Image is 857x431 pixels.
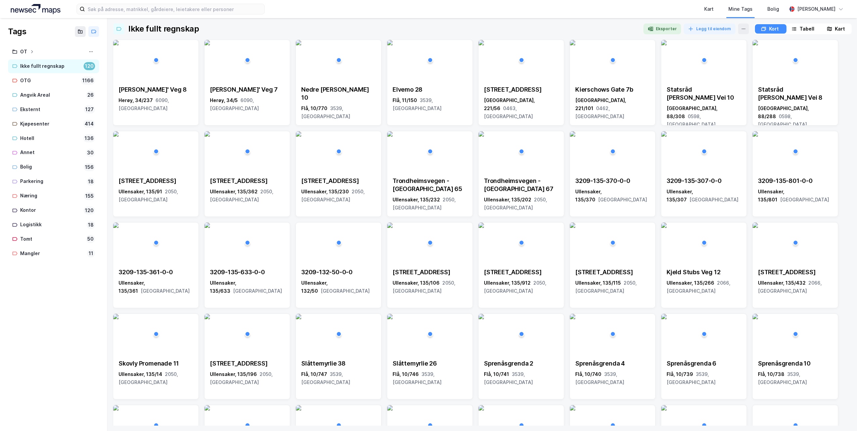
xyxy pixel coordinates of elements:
span: 3539, [GEOGRAPHIC_DATA] [301,371,350,385]
a: Tomt50 [8,232,99,246]
div: [STREET_ADDRESS] [301,177,376,185]
div: 3209-135-633-0-0 [210,268,284,276]
div: Flå, 10/770 [301,104,376,121]
div: [GEOGRAPHIC_DATA], 221/56 [484,96,558,121]
div: Skovly Promenade 11 [119,360,193,368]
div: Kart [704,5,714,13]
div: 1166 [81,77,95,85]
div: Ullensaker, 135/106 [393,279,467,295]
div: Parkering [20,177,84,186]
div: 120 [84,62,95,70]
span: 3539, [GEOGRAPHIC_DATA] [393,97,442,111]
div: Ullensaker, 135/370 [575,188,650,204]
div: Trondheimsvegen - [GEOGRAPHIC_DATA] 67 [484,177,558,193]
div: 127 [84,105,95,113]
div: [STREET_ADDRESS] [393,268,467,276]
div: Ullensaker, 135/307 [667,188,741,204]
div: Ullensaker, 135/361 [119,279,193,295]
div: Ullensaker, 135/432 [758,279,832,295]
a: Kjøpesenter414 [8,117,99,131]
div: Flå, 11/150 [393,96,467,112]
a: Ikke fullt regnskap120 [8,59,99,73]
iframe: Chat Widget [823,399,857,431]
div: 155 [84,192,95,200]
div: [STREET_ADDRESS] [210,360,284,368]
div: 26 [86,91,95,99]
div: Herøy, 34/5 [210,96,284,112]
span: 0463, [GEOGRAPHIC_DATA] [484,105,533,119]
img: 256x120 [661,131,667,137]
span: 2050, [GEOGRAPHIC_DATA] [119,189,178,202]
div: Tomt [20,235,83,243]
img: 256x120 [205,405,210,411]
img: logo.a4113a55bc3d86da70a041830d287a7e.svg [11,4,60,14]
img: 256x120 [296,131,301,137]
span: [GEOGRAPHIC_DATA] [141,288,190,294]
div: 3209-135-361-0-0 [119,268,193,276]
div: Ullensaker, 135/362 [210,188,284,204]
div: Kierschows Gate 7b [575,86,650,94]
input: Søk på adresse, matrikkel, gårdeiere, leietakere eller personer [85,4,264,14]
div: [PERSON_NAME]' Veg 7 [210,86,284,94]
img: 256x120 [296,314,301,319]
div: Ullensaker, 132/50 [301,279,376,295]
button: Legg til eiendom [684,23,735,34]
div: 136 [83,134,95,142]
div: 414 [83,120,95,128]
div: Sprenåsgrenda 6 [667,360,741,368]
div: 11 [87,249,95,257]
img: 256x120 [570,314,575,319]
a: Næring155 [8,189,99,203]
div: Flå, 10/746 [393,370,467,386]
span: 3539, [GEOGRAPHIC_DATA] [484,371,533,385]
div: [PERSON_NAME] [797,5,836,13]
img: 256x120 [113,223,119,228]
img: 256x120 [570,131,575,137]
div: Sprenåsgrenda 4 [575,360,650,368]
div: Kjeld Stubs Veg 12 [667,268,741,276]
div: Statsråd [PERSON_NAME] Vei 8 [758,86,832,102]
div: 3209-132-50-0-0 [301,268,376,276]
span: 2050, [GEOGRAPHIC_DATA] [119,371,178,385]
div: Ikke fullt regnskap [20,62,81,70]
span: 6090, [GEOGRAPHIC_DATA] [119,97,169,111]
div: Kort [769,25,779,33]
div: Ullensaker, 135/801 [758,188,832,204]
div: Ullensaker, 135/202 [484,196,558,212]
img: 256x120 [296,223,301,228]
img: 256x120 [296,405,301,411]
img: 256x120 [479,405,484,411]
img: 256x120 [113,314,119,319]
span: [GEOGRAPHIC_DATA] [321,288,370,294]
div: 3209-135-801-0-0 [758,177,832,185]
span: [GEOGRAPHIC_DATA] [780,197,829,202]
span: 2066, [GEOGRAPHIC_DATA] [758,280,822,294]
div: Flå, 10/739 [667,370,741,386]
img: 256x120 [661,405,667,411]
button: Eksporter [643,23,681,34]
div: [STREET_ADDRESS] [758,268,832,276]
img: 256x120 [387,314,393,319]
div: Eksternt [20,105,81,114]
img: 256x120 [570,40,575,45]
div: 3209-135-370-0-0 [575,177,650,185]
div: Ullensaker, 135/115 [575,279,650,295]
img: 256x120 [387,131,393,137]
div: Sprenåsgrenda 2 [484,360,558,368]
img: 256x120 [205,223,210,228]
img: 256x120 [479,131,484,137]
img: 256x120 [753,40,758,45]
img: 256x120 [479,40,484,45]
div: Mine Tags [728,5,753,13]
div: Sprenåsgrenda 10 [758,360,832,368]
span: 2066, [GEOGRAPHIC_DATA] [667,280,730,294]
a: OTG1166 [8,74,99,88]
div: Ullensaker, 135/232 [393,196,467,212]
a: Angvik Areal26 [8,88,99,102]
img: 256x120 [387,40,393,45]
div: [GEOGRAPHIC_DATA], 221/101 [575,96,650,121]
div: 50 [86,235,95,243]
div: Ullensaker, 135/196 [210,370,284,386]
div: Slåttemyrlie 26 [393,360,467,368]
span: 6090, [GEOGRAPHIC_DATA] [210,97,259,111]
